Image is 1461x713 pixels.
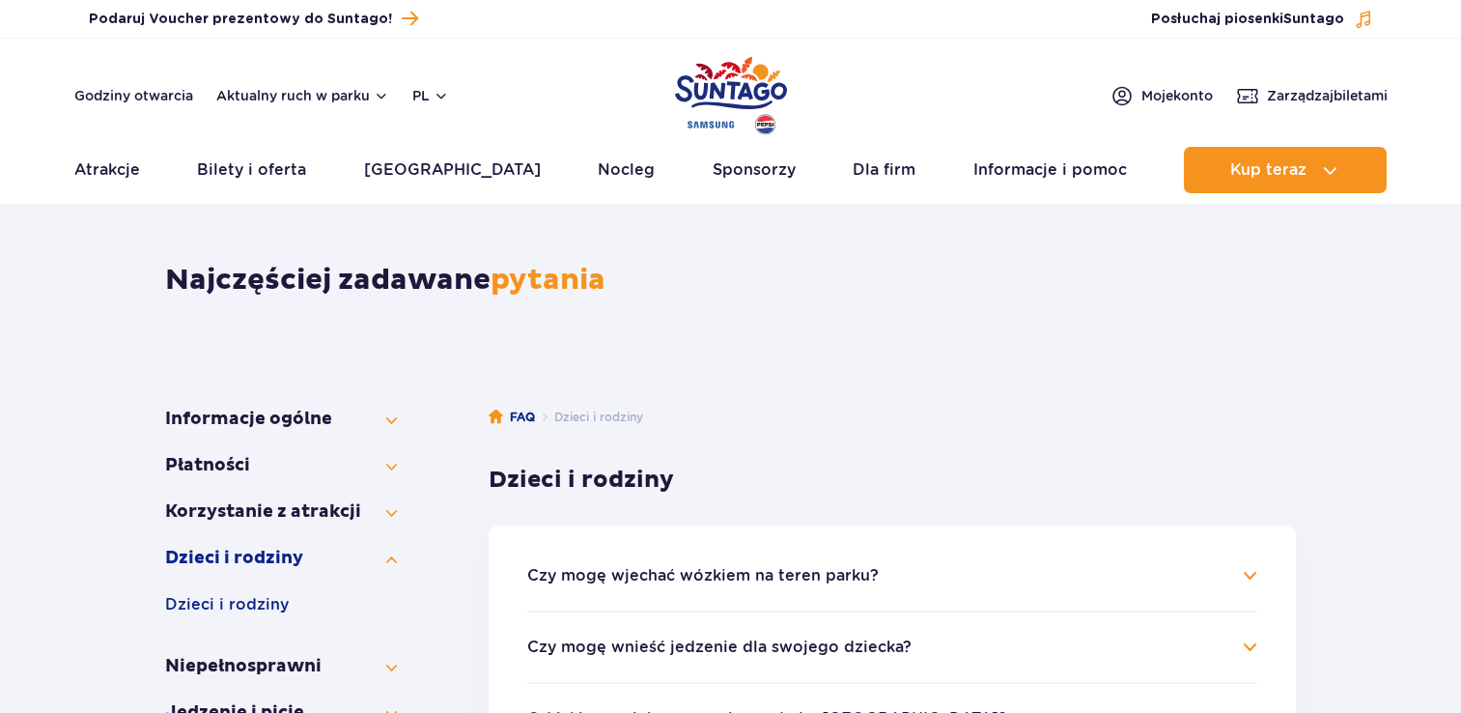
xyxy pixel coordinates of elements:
a: Zarządzajbiletami [1236,84,1388,107]
button: Dzieci i rodziny [165,593,397,616]
a: Nocleg [598,147,655,193]
a: FAQ [489,408,535,427]
li: Dzieci i rodziny [535,408,643,427]
span: Moje konto [1141,86,1213,105]
a: Sponsorzy [713,147,796,193]
a: Informacje i pomoc [973,147,1127,193]
a: Podaruj Voucher prezentowy do Suntago! [89,6,418,32]
button: Informacje ogólne [165,408,397,431]
span: Kup teraz [1230,161,1306,179]
h3: Dzieci i rodziny [489,466,1296,495]
span: Zarządzaj biletami [1267,86,1388,105]
button: Czy mogę wnieść jedzenie dla swojego dziecka? [527,639,912,656]
button: Kup teraz [1184,147,1387,193]
button: Aktualny ruch w parku [216,88,389,103]
a: Godziny otwarcia [74,86,193,105]
a: Mojekonto [1110,84,1213,107]
button: Dzieci i rodziny [165,547,397,570]
a: Atrakcje [74,147,140,193]
button: Płatności [165,454,397,477]
button: Posłuchaj piosenkiSuntago [1151,10,1373,29]
span: Podaruj Voucher prezentowy do Suntago! [89,10,392,29]
button: Czy mogę wjechać wózkiem na teren parku? [527,567,879,585]
button: pl [412,86,449,105]
a: Dla firm [853,147,915,193]
a: [GEOGRAPHIC_DATA] [364,147,541,193]
span: Posłuchaj piosenki [1151,10,1344,29]
span: pytania [491,262,605,298]
span: Suntago [1283,13,1344,26]
button: Korzystanie z atrakcji [165,500,397,524]
a: Park of Poland [675,48,787,137]
button: Niepełno­sprawni [165,655,397,678]
h1: Najczęściej zadawane [165,263,1296,298]
a: Bilety i oferta [197,147,306,193]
